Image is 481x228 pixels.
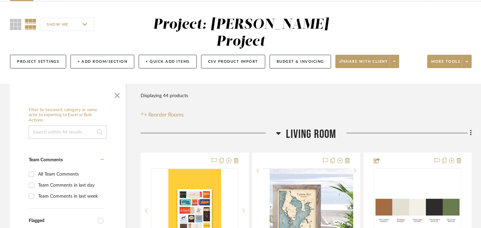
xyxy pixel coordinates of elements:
[270,55,331,68] button: Budget & Invoicing
[374,198,461,223] img: Color Palette
[431,59,460,69] span: More tools
[139,55,197,68] button: + Quick Add Items
[38,191,102,202] div: Team Comments in last week
[29,126,107,139] input: Search within 44 results
[141,89,188,102] div: Displaying 44 products
[201,55,265,68] button: CSV Product Import
[29,218,95,224] div: Flagged
[286,127,336,142] span: Living Room
[70,55,134,68] button: + Add Room/Section
[111,87,124,101] button: Close
[10,55,66,68] button: Project Settings
[339,59,388,69] span: Share with client
[38,180,102,191] div: Team Comments in last day
[38,169,102,180] div: All Team Comments
[153,18,329,49] div: Project: [PERSON_NAME] Project
[29,107,107,123] h6: Filter by keyword, category or name prior to exporting to Excel or Bulk Actions
[29,158,63,162] span: Team Comments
